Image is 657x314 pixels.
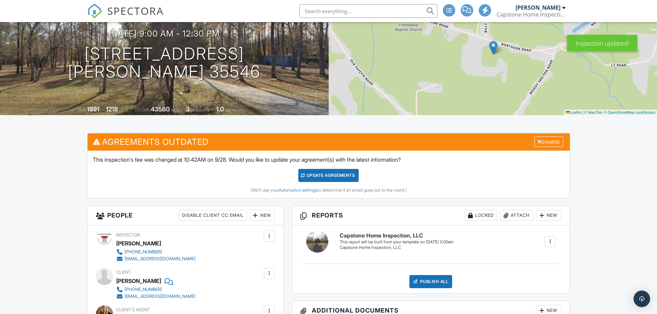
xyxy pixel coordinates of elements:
[179,210,247,221] div: Disable Client CC Email
[116,276,161,286] div: [PERSON_NAME]
[582,110,583,114] span: |
[88,151,570,198] div: This inspection's fee was changed at 10:42AM on 9/28. Would you like to update your agreement(s) ...
[87,9,164,24] a: SPECTORA
[500,210,533,221] div: Attach
[566,110,581,114] a: Leaflet
[151,105,170,113] div: 43560
[489,41,498,55] img: Marker
[87,105,99,113] div: 1991
[534,136,563,147] div: Dismiss
[567,35,637,51] div: Inspection updated!
[125,294,196,299] div: [EMAIL_ADDRESS][DOMAIN_NAME]
[171,107,179,112] span: sq.ft.
[186,105,190,113] div: 3
[107,3,164,18] span: SPECTORA
[116,255,196,262] a: [EMAIL_ADDRESS][DOMAIN_NAME]
[298,169,359,182] div: Update Agreements
[116,286,196,293] a: [PHONE_NUMBER]
[87,3,102,19] img: The Best Home Inspection Software - Spectora
[225,107,245,112] span: bathrooms
[116,249,196,255] a: [PHONE_NUMBER]
[634,291,650,307] div: Open Intercom Messenger
[125,287,162,292] div: [PHONE_NUMBER]
[536,210,561,221] div: New
[250,210,275,221] div: New
[109,29,220,38] h3: [DATE] 9:00 am - 12:30 pm
[68,45,260,81] h1: [STREET_ADDRESS] [PERSON_NAME] 35546
[78,107,86,112] span: Built
[119,107,129,112] span: sq. ft.
[106,105,118,113] div: 1218
[116,307,150,312] span: Client's Agent
[409,275,452,288] div: Publish All
[497,11,566,18] div: Capstone Home Inspections LLC
[292,206,570,225] h3: Reports
[135,107,150,112] span: Lot Size
[516,4,560,11] div: [PERSON_NAME]
[340,245,454,251] div: Capstone Home Inspection, LLC
[216,105,224,113] div: 1.0
[340,233,454,239] h6: Capstone Home Inspection, LLC
[584,110,603,114] a: © MapTiler
[93,188,565,193] div: (We'll use your to determine if an email goes out to the client.)
[340,239,454,245] div: This report will be built from your template on [DATE] 3:00am
[116,238,161,249] div: [PERSON_NAME]
[191,107,210,112] span: bedrooms
[125,256,196,262] div: [EMAIL_ADDRESS][DOMAIN_NAME]
[116,293,196,300] a: [EMAIL_ADDRESS][DOMAIN_NAME]
[116,232,140,237] span: Inspector
[465,210,497,221] div: Locked
[299,4,437,18] input: Search everything...
[125,249,162,255] div: [PHONE_NUMBER]
[116,270,131,275] span: Client
[88,133,570,150] h3: Agreements Outdated
[88,206,283,225] h3: People
[604,110,655,114] a: © OpenStreetMap contributors
[279,188,317,193] a: Automation settings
